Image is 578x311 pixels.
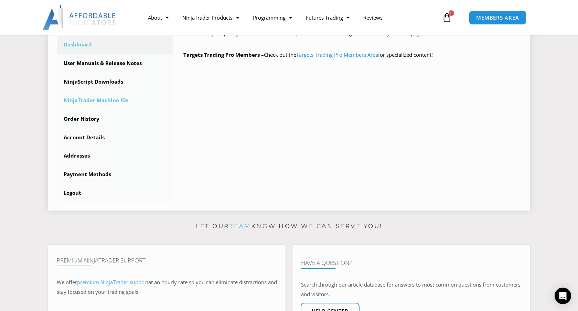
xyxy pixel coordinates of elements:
[57,257,277,264] h4: Premium NinjaTrader Support
[141,10,440,25] nav: Menu
[57,129,173,147] a: Account Details
[432,8,462,28] a: 0
[299,10,356,25] a: Futures Trading
[57,184,173,202] a: Logout
[301,259,521,266] h4: Have A Question?
[476,15,519,20] span: MEMBERS AREA
[57,92,173,109] a: NinjaTrader Machine IDs
[183,51,264,58] strong: Targets Trading Pro Members –
[57,279,77,286] span: We offer
[57,110,173,128] a: Order History
[469,11,526,25] a: MEMBERS AREA
[229,223,251,229] a: team
[57,147,173,165] a: Addresses
[57,54,173,72] a: User Manuals & Release Notes
[57,165,173,183] a: Payment Methods
[175,10,246,25] a: NinjaTrader Products
[141,10,175,25] a: About
[301,280,521,299] p: Search through our article database for answers to most common questions from customers and visit...
[246,10,299,25] a: Programming
[296,51,378,58] a: Targets Trading Pro Members Area
[183,29,522,48] p: The best way to quickly reach our is the help icon in the bottom right corner of any website page!
[77,279,148,286] a: premium NinjaTrader support
[57,36,173,54] a: Dashboard
[57,36,173,202] nav: Account pages
[57,279,277,295] span: at an hourly rate so you can eliminate distractions and stay focused on your trading goals.
[555,288,571,304] div: Open Intercom Messenger
[356,10,389,25] a: Reviews
[48,221,530,232] p: Let our know how we can serve you!
[57,73,173,91] a: NinjaScript Downloads
[183,50,522,60] p: Check out the for specialized content!
[449,10,454,16] span: 0
[43,5,117,30] img: LogoAI | Affordable Indicators – NinjaTrader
